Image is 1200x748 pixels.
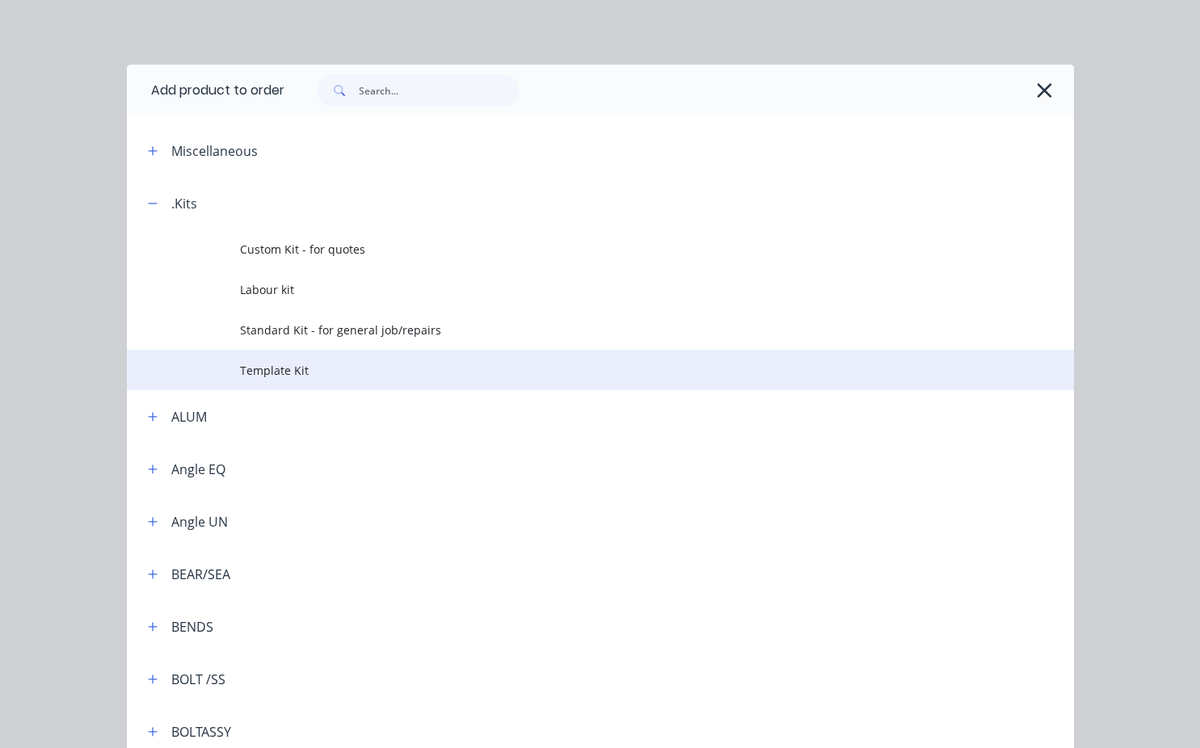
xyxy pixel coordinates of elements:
div: Angle UN [171,512,228,532]
input: Search... [359,74,519,107]
div: .Kits [171,194,197,213]
div: Miscellaneous [171,141,258,161]
span: Custom Kit - for quotes [240,241,907,258]
div: BOLTASSY [171,722,231,742]
span: Template Kit [240,362,907,379]
span: Labour kit [240,281,907,298]
div: Angle EQ [171,460,225,479]
div: BOLT /SS [171,670,225,689]
div: Add product to order [127,65,284,116]
div: BENDS [171,617,213,637]
div: ALUM [171,407,207,427]
div: BEAR/SEA [171,565,230,584]
span: Standard Kit - for general job/repairs [240,321,907,338]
